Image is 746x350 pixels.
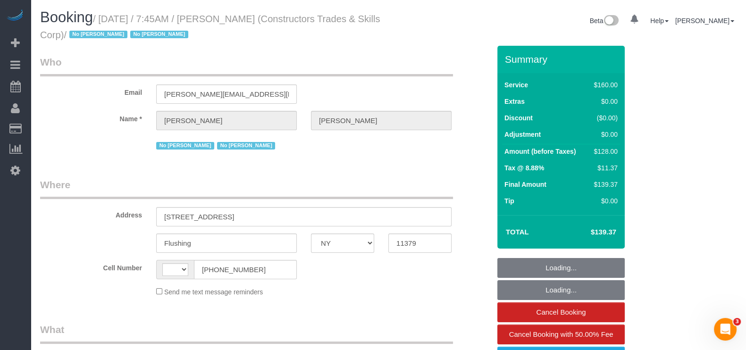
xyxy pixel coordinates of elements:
span: No [PERSON_NAME] [130,31,188,38]
label: Adjustment [504,130,541,139]
h4: $139.37 [562,228,616,236]
iframe: Intercom live chat [714,318,737,341]
label: Name * [33,111,149,124]
div: $139.37 [590,180,618,189]
div: ($0.00) [590,113,618,123]
div: $160.00 [590,80,618,90]
span: / [64,30,191,40]
legend: Where [40,178,453,199]
a: Help [650,17,669,25]
span: Cancel Booking with 50.00% Fee [509,330,613,338]
label: Discount [504,113,533,123]
input: Zip Code [388,233,452,253]
label: Tip [504,196,514,206]
label: Tax @ 8.88% [504,163,544,173]
label: Extras [504,97,525,106]
legend: What [40,323,453,344]
span: Booking [40,9,93,25]
img: New interface [603,15,619,27]
h3: Summary [505,54,620,65]
span: No [PERSON_NAME] [69,31,127,38]
div: $11.37 [590,163,618,173]
input: First Name [156,111,297,130]
img: Automaid Logo [6,9,25,23]
strong: Total [506,228,529,236]
div: $0.00 [590,97,618,106]
span: 3 [733,318,741,325]
a: Cancel Booking [497,302,625,322]
label: Final Amount [504,180,546,189]
div: $0.00 [590,130,618,139]
div: $0.00 [590,196,618,206]
div: $128.00 [590,147,618,156]
input: Last Name [311,111,452,130]
span: No [PERSON_NAME] [217,142,275,150]
a: [PERSON_NAME] [675,17,734,25]
a: Cancel Booking with 50.00% Fee [497,325,625,344]
span: No [PERSON_NAME] [156,142,214,150]
input: Email [156,84,297,104]
label: Amount (before Taxes) [504,147,576,156]
input: City [156,233,297,253]
label: Service [504,80,528,90]
span: Send me text message reminders [164,288,263,296]
label: Address [33,207,149,220]
input: Cell Number [194,260,297,279]
a: Beta [590,17,619,25]
small: / [DATE] / 7:45AM / [PERSON_NAME] (Constructors Trades & Skills Corp) [40,14,380,40]
label: Email [33,84,149,97]
label: Cell Number [33,260,149,273]
legend: Who [40,55,453,76]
